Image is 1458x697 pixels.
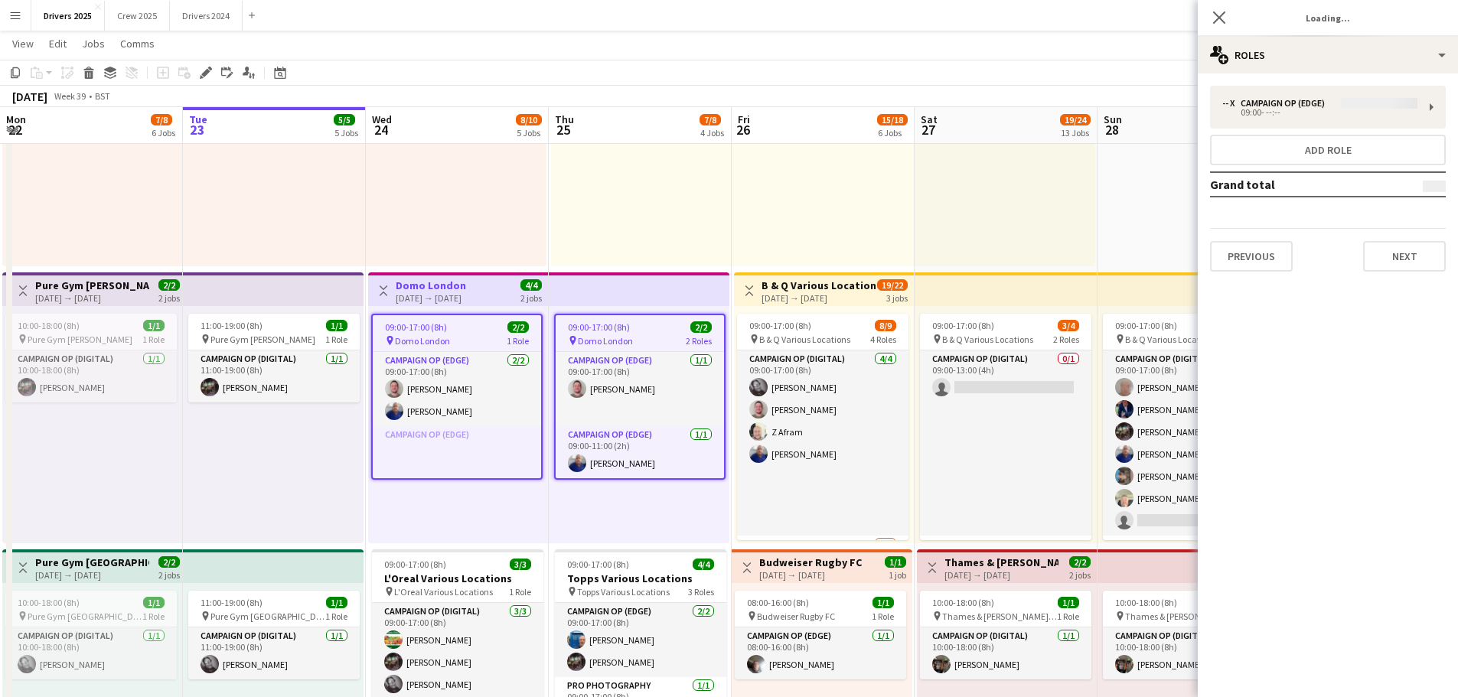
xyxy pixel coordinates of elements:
span: 2/2 [158,279,180,291]
button: Add role [1210,135,1446,165]
span: 23 [187,121,207,138]
div: 2 jobs [520,291,542,304]
span: 3/4 [1058,320,1079,331]
span: B & Q Various Locations [942,334,1033,345]
div: 4 Jobs [700,127,724,138]
span: 22 [4,121,26,138]
span: Sat [921,112,938,126]
span: Comms [120,37,155,50]
app-card-role: Campaign Op (Edge)1/109:00-11:00 (2h)[PERSON_NAME] [556,426,724,478]
div: [DATE] → [DATE] [35,569,149,581]
app-job-card: 08:00-16:00 (8h)1/1 Budweiser Rugby FC1 RoleCampaign Op (Edge)1/108:00-16:00 (8h)[PERSON_NAME] [735,591,906,679]
div: 5 Jobs [517,127,541,138]
span: Tue [189,112,207,126]
div: 5 Jobs [334,127,358,138]
app-card-role-placeholder: Campaign Op (Digital) [1103,536,1274,610]
span: 3/3 [510,559,531,570]
app-job-card: 09:00-17:00 (8h)2/2 Domo London1 RoleCampaign Op (Edge)2/209:00-17:00 (8h)[PERSON_NAME][PERSON_NA... [371,314,543,480]
app-job-card: 09:00-17:00 (8h)3/4 B & Q Various Locations2 RolesCampaign Op (Digital)0/109:00-13:00 (4h) Campai... [920,314,1091,540]
span: 09:00-17:00 (8h) [749,320,811,331]
span: 09:00-17:00 (8h) [932,320,994,331]
span: Edit [49,37,67,50]
span: 2/2 [690,321,712,333]
span: 5/5 [334,114,355,125]
app-card-role-placeholder: Campaign Op (Digital) [920,536,1091,610]
span: 2 Roles [686,335,712,347]
span: 1 Role [325,334,347,345]
h3: L'Oreal Various Locations [372,572,543,585]
span: 08:00-16:00 (8h) [747,597,809,608]
span: Topps Various Locations [577,586,670,598]
span: 8/10 [516,114,542,125]
span: 3 Roles [688,586,714,598]
h3: Pure Gym [GEOGRAPHIC_DATA] [35,555,149,569]
span: 1 Role [1057,611,1079,622]
div: [DATE] → [DATE] [762,292,876,304]
app-card-role: Campaign Op (Digital)1/110:00-18:00 (8h)[PERSON_NAME] [920,627,1091,679]
app-card-role: Campaign Op (Digital)1/2 [737,536,908,610]
span: L'Oreal Various Locations [394,586,493,598]
span: 26 [736,121,750,138]
span: Thames & [PERSON_NAME] [GEOGRAPHIC_DATA] [1125,611,1240,622]
app-card-role: Campaign Op (Digital)0/109:00-13:00 (4h) [920,350,1091,536]
span: 7/8 [151,114,172,125]
div: BST [95,90,110,102]
div: [DATE] → [DATE] [944,569,1058,581]
span: Budweiser Rugby FC [757,611,835,622]
span: 10:00-18:00 (8h) [18,597,80,608]
div: 11:00-19:00 (8h)1/1 Pure Gym [GEOGRAPHIC_DATA]1 RoleCampaign Op (Digital)1/111:00-19:00 (8h)[PERS... [188,591,360,679]
div: [DATE] [12,89,47,104]
app-card-role: Campaign Op (Digital)4/409:00-17:00 (8h)[PERSON_NAME][PERSON_NAME]Z Afram[PERSON_NAME] [737,350,908,536]
div: 11:00-19:00 (8h)1/1 Pure Gym [PERSON_NAME]1 RoleCampaign Op (Digital)1/111:00-19:00 (8h)[PERSON_N... [188,314,360,402]
span: 8/9 [875,320,896,331]
span: 1/1 [873,597,894,608]
span: Domo London [395,335,450,347]
span: 28 [1101,121,1122,138]
span: 1/1 [885,556,906,568]
div: 10:00-18:00 (8h)1/1 Pure Gym [GEOGRAPHIC_DATA]1 RoleCampaign Op (Digital)1/110:00-18:00 (8h)[PERS... [5,591,177,679]
div: 6 Jobs [878,127,907,138]
span: 09:00-17:00 (8h) [568,321,630,333]
div: 09:00-17:00 (8h)8/9 B & Q Various Locations3 RolesCampaign Op (Digital)6/709:00-17:00 (8h)[PERSON... [1103,314,1274,540]
button: Drivers 2025 [31,1,105,31]
span: 24 [370,121,392,138]
span: 27 [918,121,938,138]
h3: Loading... [1198,8,1458,28]
span: Fri [738,112,750,126]
span: 2/2 [1069,556,1091,568]
app-card-role: Campaign Op (Digital)6/709:00-17:00 (8h)[PERSON_NAME][PERSON_NAME][PERSON_NAME][PERSON_NAME][PERS... [1103,350,1274,536]
span: Week 39 [51,90,89,102]
span: Thu [555,112,574,126]
span: 1 Role [509,586,531,598]
div: 2 jobs [158,568,180,581]
app-job-card: 09:00-17:00 (8h)8/9 B & Q Various Locations4 RolesCampaign Op (Digital)4/409:00-17:00 (8h)[PERSON... [737,314,908,540]
app-card-role: Campaign Op (Edge)1/109:00-17:00 (8h)[PERSON_NAME] [556,352,724,426]
span: 10:00-18:00 (8h) [18,320,80,331]
span: 1 Role [872,611,894,622]
span: 19/24 [1060,114,1091,125]
span: 11:00-19:00 (8h) [201,597,263,608]
span: 1 Role [142,611,165,622]
a: Jobs [76,34,111,54]
div: 3 jobs [886,291,908,304]
span: Pure Gym [PERSON_NAME] [210,334,315,345]
span: 2 Roles [1053,334,1079,345]
span: 2/2 [158,556,180,568]
h3: Domo London [396,278,466,292]
div: Roles [1198,37,1458,73]
app-job-card: 10:00-18:00 (8h)1/1 Thames & [PERSON_NAME] [GEOGRAPHIC_DATA]1 RoleCampaign Op (Digital)1/110:00-1... [920,591,1091,679]
span: 7/8 [700,114,721,125]
app-card-role: Campaign Op (Edge)2/209:00-17:00 (8h)[PERSON_NAME][PERSON_NAME] [555,603,726,677]
span: B & Q Various Locations [759,334,850,345]
span: Mon [6,112,26,126]
span: Thames & [PERSON_NAME] [GEOGRAPHIC_DATA] [942,611,1057,622]
app-job-card: 10:00-18:00 (8h)1/1 Thames & [PERSON_NAME] [GEOGRAPHIC_DATA]1 RoleCampaign Op (Digital)1/110:00-1... [1103,591,1274,679]
div: [DATE] → [DATE] [396,292,466,304]
h3: Pure Gym [PERSON_NAME] [35,278,149,292]
span: 4/4 [693,559,714,570]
